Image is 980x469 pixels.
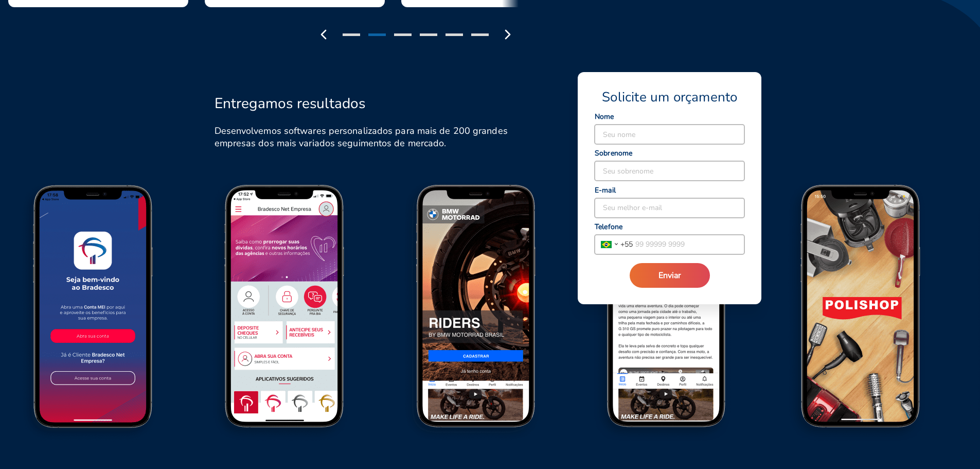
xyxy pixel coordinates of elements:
span: Solicite um orçamento [602,89,737,106]
button: Enviar [630,263,710,288]
input: Seu melhor e-mail [595,198,744,218]
span: Enviar [658,270,681,281]
img: BMW Screen 1 [383,182,574,448]
img: Bradesco Screen 2 [191,182,383,448]
input: 99 99999 9999 [633,235,744,254]
input: Seu sobrenome [595,161,744,181]
img: BMW Screen 2 [574,182,765,448]
span: + 55 [620,239,633,250]
h6: Desenvolvemos softwares personalizados para mais de 200 grandes empresas dos mais variados seguim... [215,125,518,149]
img: Polishop Screen 1 [765,182,957,448]
h2: Entregamos resultados [215,95,366,112]
input: Seu nome [595,125,744,144]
